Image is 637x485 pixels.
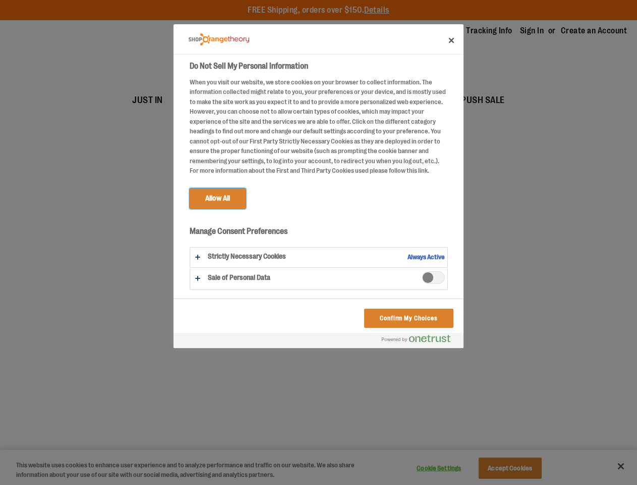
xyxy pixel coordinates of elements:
[189,33,249,46] img: Company Logo
[364,309,453,328] button: Confirm My Choices
[382,334,450,343] img: Powered by OneTrust Opens in a new Tab
[173,24,464,348] div: Preference center
[422,271,445,284] span: Sale of Personal Data
[190,77,448,176] div: When you visit our website, we store cookies on your browser to collect information. The informat...
[190,226,448,242] h3: Manage Consent Preferences
[382,334,458,347] a: Powered by OneTrust Opens in a new Tab
[189,29,249,50] div: Company Logo
[190,188,246,209] button: Allow All
[173,24,464,348] div: Do Not Sell My Personal Information
[440,29,462,52] button: Close
[190,60,448,72] h2: Do Not Sell My Personal Information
